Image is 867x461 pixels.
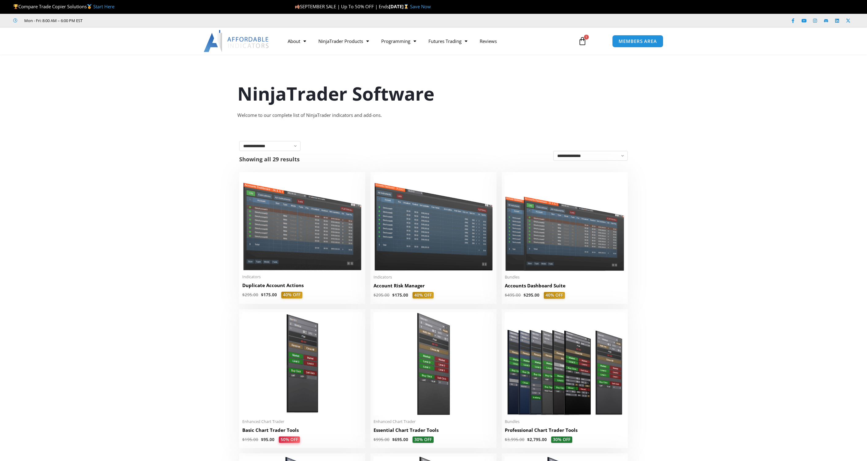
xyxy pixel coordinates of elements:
img: ProfessionalToolsBundlePage [505,312,625,415]
a: NinjaTrader Products [312,34,375,48]
span: $ [524,292,526,298]
span: Indicators [374,275,493,280]
h2: Basic Chart Trader Tools [242,427,362,433]
bdi: 175.00 [392,292,408,298]
span: Bundles [505,275,625,280]
select: Shop order [553,151,628,161]
a: Reviews [474,34,503,48]
bdi: 495.00 [505,292,521,298]
bdi: 295.00 [374,292,389,298]
span: $ [527,437,530,442]
span: Compare Trade Copier Solutions [13,3,114,10]
bdi: 695.00 [392,437,408,442]
img: LogoAI | Affordable Indicators – NinjaTrader [204,30,270,52]
span: Enhanced Chart Trader [242,419,362,424]
a: Duplicate Account Actions [242,282,362,292]
span: $ [505,292,507,298]
a: Accounts Dashboard Suite [505,282,625,292]
span: $ [392,292,395,298]
span: 1 [584,35,589,40]
bdi: 2,795.00 [527,437,547,442]
img: Essential Chart Trader Tools [374,312,493,415]
a: About [282,34,312,48]
bdi: 95.00 [261,437,274,442]
span: $ [242,292,245,298]
span: SEPTEMBER SALE | Up To 50% OFF | Ends [295,3,389,10]
img: Accounts Dashboard Suite [505,175,625,271]
span: $ [374,292,376,298]
img: 🥇 [87,4,92,9]
img: Account Risk Manager [374,175,493,271]
h2: Professional Chart Trader Tools [505,427,625,433]
span: $ [242,437,245,442]
img: 🏆 [13,4,18,9]
a: Start Here [93,3,114,10]
a: Professional Chart Trader Tools [505,427,625,436]
bdi: 195.00 [242,437,258,442]
img: BasicTools [242,312,362,415]
img: ⌛ [404,4,409,9]
span: $ [261,292,263,298]
span: $ [392,437,395,442]
a: Account Risk Manager [374,282,493,292]
span: MEMBERS AREA [619,39,657,44]
span: $ [374,437,376,442]
span: Indicators [242,274,362,279]
span: Enhanced Chart Trader [374,419,493,424]
h2: Duplicate Account Actions [242,282,362,289]
img: 🍂 [295,4,300,9]
div: Welcome to our complete list of NinjaTrader indicators and add-ons. [237,111,630,120]
span: 40% OFF [544,292,565,299]
bdi: 295.00 [524,292,539,298]
p: Showing all 29 results [239,156,300,162]
a: Futures Trading [422,34,474,48]
span: 30% OFF [412,436,434,443]
h2: Account Risk Manager [374,282,493,289]
a: Basic Chart Trader Tools [242,427,362,436]
h1: NinjaTrader Software [237,81,630,106]
span: $ [505,437,507,442]
a: Save Now [410,3,431,10]
bdi: 3,995.00 [505,437,524,442]
span: 40% OFF [412,292,434,299]
span: Mon - Fri: 8:00 AM – 6:00 PM EST [23,17,82,24]
bdi: 995.00 [374,437,389,442]
h2: Essential Chart Trader Tools [374,427,493,433]
span: 30% OFF [551,436,572,443]
nav: Menu [282,34,571,48]
span: 40% OFF [281,292,302,298]
iframe: Customer reviews powered by Trustpilot [91,17,183,24]
a: Programming [375,34,422,48]
bdi: 175.00 [261,292,277,298]
a: MEMBERS AREA [612,35,663,48]
strong: [DATE] [389,3,410,10]
span: Bundles [505,419,625,424]
a: 1 [569,32,596,50]
bdi: 295.00 [242,292,258,298]
img: Duplicate Account Actions [242,175,362,271]
h2: Accounts Dashboard Suite [505,282,625,289]
a: Essential Chart Trader Tools [374,427,493,436]
span: 50% OFF [279,436,300,443]
span: $ [261,437,263,442]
